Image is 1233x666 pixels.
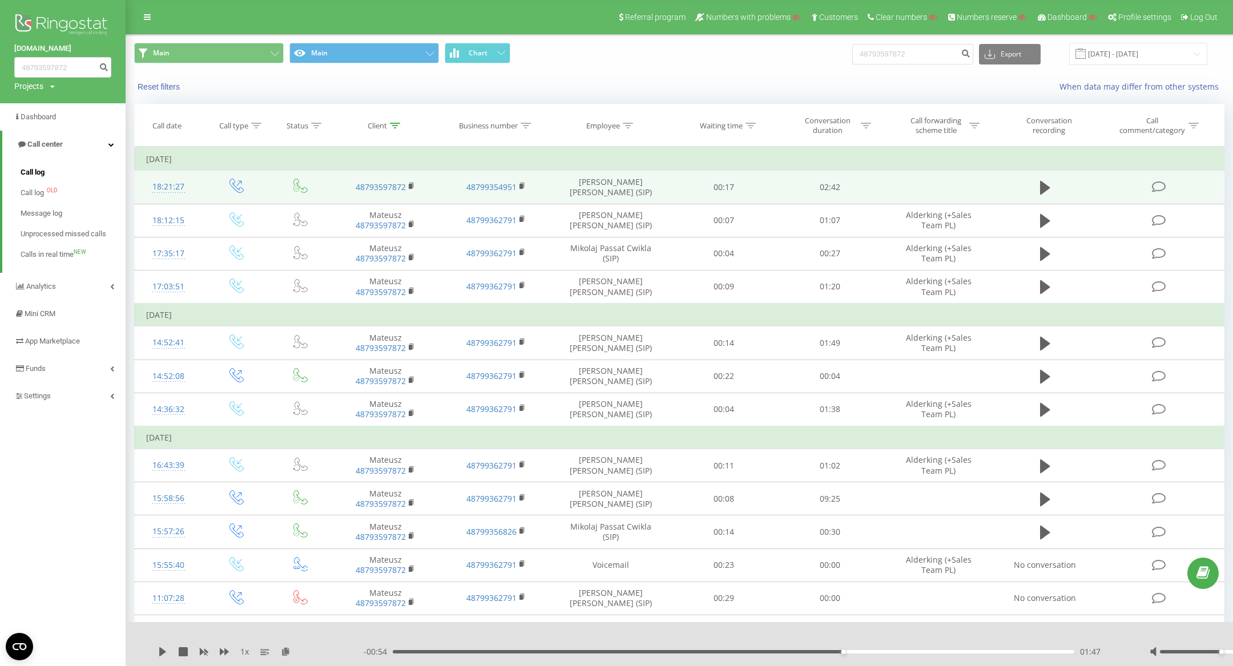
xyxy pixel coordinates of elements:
[21,183,126,203] a: Call logOLD
[1014,559,1076,570] span: No conversation
[330,360,441,393] td: Mateusz
[146,520,191,543] div: 15:57:26
[841,649,846,654] div: Accessibility label
[330,615,441,649] td: Mateusz
[356,342,406,353] a: 48793597872
[777,548,883,582] td: 00:00
[551,237,671,270] td: Mikolaj Passat Cwikla (SIP)
[146,487,191,510] div: 15:58:56
[777,326,883,360] td: 01:49
[2,131,126,158] a: Call center
[551,360,671,393] td: [PERSON_NAME] [PERSON_NAME] (SIP)
[364,646,393,657] span: - 00:54
[25,309,55,318] span: Mini CRM
[1219,649,1224,654] div: Accessibility label
[466,592,517,603] a: 48799362791
[777,615,883,649] td: 00:00
[146,554,191,576] div: 15:55:40
[459,121,518,131] div: Business number
[1118,13,1171,22] span: Profile settings
[957,13,1017,22] span: Numbers reserve
[14,11,111,40] img: Ringostat logo
[25,337,80,345] span: App Marketplace
[551,615,671,649] td: [PERSON_NAME] [PERSON_NAME] (SIP)
[330,515,441,548] td: Mateusz
[330,204,441,237] td: Mateusz
[21,249,74,260] span: Calls in real time
[551,204,671,237] td: [PERSON_NAME] [PERSON_NAME] (SIP)
[466,337,517,348] a: 48799362791
[777,449,883,482] td: 01:02
[551,482,671,515] td: [PERSON_NAME] [PERSON_NAME] (SIP)
[551,515,671,548] td: Mikolaj Passat Cwikla (SIP)
[1080,646,1101,657] span: 01:47
[777,582,883,615] td: 00:00
[671,449,777,482] td: 00:11
[21,187,44,199] span: Call log
[884,204,994,237] td: Alderking (+Sales Team PL)
[1190,13,1218,22] span: Log Out
[135,304,1224,326] td: [DATE]
[466,181,517,192] a: 48799354951
[134,43,284,63] button: Main
[330,326,441,360] td: Mateusz
[905,116,966,135] div: Call forwarding scheme title
[884,237,994,270] td: Alderking (+Sales Team PL)
[884,548,994,582] td: Alderking (+Sales Team PL)
[671,582,777,615] td: 00:29
[700,121,743,131] div: Waiting time
[671,548,777,582] td: 00:23
[671,393,777,426] td: 00:04
[356,181,406,192] a: 48793597872
[466,559,517,570] a: 48799362791
[287,121,308,131] div: Status
[356,465,406,476] a: 48793597872
[979,44,1041,64] button: Export
[466,248,517,259] a: 48799362791
[146,398,191,421] div: 14:36:32
[1012,116,1086,135] div: Conversation recording
[146,454,191,477] div: 16:43:39
[852,44,973,64] input: Search by number
[777,204,883,237] td: 01:07
[146,620,191,643] div: 10:10:37
[671,204,777,237] td: 00:07
[551,393,671,426] td: [PERSON_NAME] [PERSON_NAME] (SIP)
[469,49,487,57] span: Chart
[671,482,777,515] td: 00:08
[330,548,441,582] td: Mateusz
[671,270,777,304] td: 00:09
[356,564,406,575] a: 48793597872
[777,270,883,304] td: 01:20
[671,360,777,393] td: 00:22
[551,582,671,615] td: [PERSON_NAME] [PERSON_NAME] (SIP)
[551,270,671,304] td: [PERSON_NAME] [PERSON_NAME] (SIP)
[330,237,441,270] td: Mateusz
[777,515,883,548] td: 00:30
[6,633,33,660] button: Open CMP widget
[153,49,170,58] span: Main
[466,460,517,471] a: 48799362791
[671,237,777,270] td: 00:04
[14,57,111,78] input: Search by number
[445,43,510,63] button: Chart
[26,282,56,290] span: Analytics
[884,449,994,482] td: Alderking (+Sales Team PL)
[671,326,777,360] td: 00:14
[884,326,994,360] td: Alderking (+Sales Team PL)
[1059,81,1224,92] a: When data may differ from other systems
[466,370,517,381] a: 48799362791
[797,116,858,135] div: Conversation duration
[671,615,777,649] td: 00:32
[21,203,126,224] a: Message log
[330,270,441,304] td: Mateusz
[219,121,248,131] div: Call type
[777,237,883,270] td: 00:27
[21,162,126,183] a: Call log
[356,253,406,264] a: 48793597872
[330,582,441,615] td: Mateusz
[551,171,671,204] td: [PERSON_NAME] [PERSON_NAME] (SIP)
[135,148,1224,171] td: [DATE]
[466,493,517,504] a: 48799362791
[884,270,994,304] td: Alderking (+Sales Team PL)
